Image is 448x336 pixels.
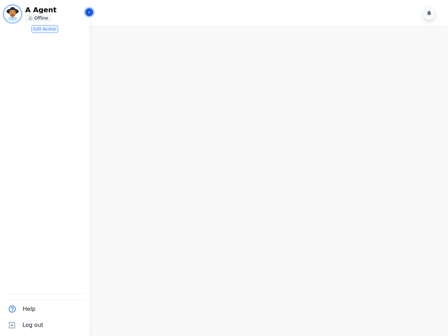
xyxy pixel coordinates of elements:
img: person [29,16,33,20]
button: Help [4,301,37,317]
span: Log out [22,321,43,329]
button: Log out [4,317,45,333]
img: Bordered avatar [4,6,21,22]
span: Help [23,305,35,313]
button: Edit Avatar [31,25,58,33]
p: Offline [34,15,48,21]
p: A Agent [25,6,85,13]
